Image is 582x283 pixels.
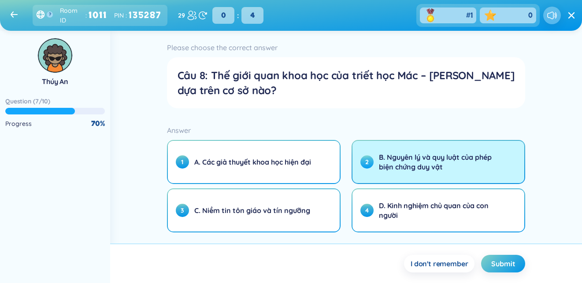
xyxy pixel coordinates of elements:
strong: 29 [178,11,185,20]
span: C. Niềm tin tôn giáo và tín ngưỡng [194,206,310,215]
div: 70 % [91,119,105,129]
strong: 1011 [89,8,107,22]
div: : [60,6,107,25]
button: I don't remember [404,255,474,272]
button: 1A. Các giả thuyết khoa học hiện đại [168,141,340,183]
span: B. Nguyên lý và quy luật của phép biện chứng duy vật [379,152,504,172]
span: Submit [491,259,515,268]
h6: Question ( 7 / 10 ) [5,97,50,106]
span: 2 [360,155,374,169]
span: 4 [241,7,263,24]
div: : [114,8,164,22]
div: Answer [167,124,526,136]
span: Room ID [60,6,84,25]
span: 3 [176,204,189,217]
div: Please choose the correct answer [167,41,526,54]
img: avatar14.31eb209e.svg [38,38,72,73]
div: : [210,7,266,24]
span: 1 [471,11,473,20]
span: 0 [528,11,533,20]
span: I don't remember [411,259,468,268]
button: 4D. Kinh nghiệm chủ quan của con người [352,189,524,232]
span: A. Các giả thuyết khoa học hiện đại [194,157,311,167]
div: 135287 [129,8,164,22]
div: # [466,11,473,20]
span: PIN [114,11,124,20]
span: 1 [176,155,189,169]
span: 0 [212,7,234,24]
span: 4 [360,204,374,217]
div: Progress [5,119,32,129]
span: D. Kinh nghiệm chủ quan của con người [379,201,504,220]
div: Thúy An [42,77,68,86]
div: Câu 8: Thế giới quan khoa học của triết học Mác – [PERSON_NAME] dựa trên cơ sở nào? [178,68,515,98]
button: 2B. Nguyên lý và quy luật của phép biện chứng duy vật [352,141,524,183]
button: Submit [481,255,525,272]
button: ? [47,11,53,18]
button: 3C. Niềm tin tôn giáo và tín ngưỡng [168,189,340,232]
